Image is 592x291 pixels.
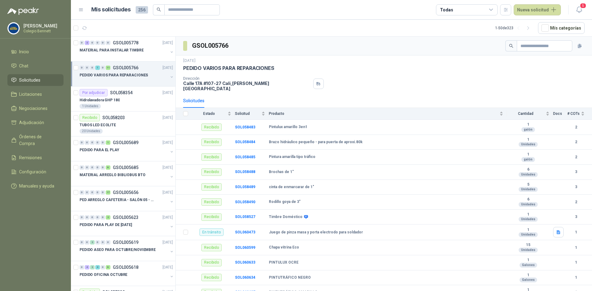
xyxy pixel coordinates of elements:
[80,39,174,59] a: 0 2 0 0 0 0 GSOL005778[DATE] MATERIAL PARA INSTALAR TIMBRE
[101,66,105,70] div: 0
[269,155,315,160] b: Pintura amarilla tipo tráfico
[519,172,538,177] div: Unidades
[519,248,538,253] div: Unidades
[269,200,301,204] b: Rodillo goya de 3"
[235,260,255,265] b: SOL060633
[567,154,585,160] b: 2
[7,117,64,128] a: Adjudicación
[235,215,255,219] a: SOL058527
[269,185,314,190] b: cinta de enmarcarar de 1"
[80,165,84,170] div: 0
[7,88,64,100] a: Licitaciones
[106,66,110,70] div: 11
[538,22,585,34] button: Mís categorías
[201,274,222,281] div: Recibido
[162,240,173,245] p: [DATE]
[106,41,110,45] div: 0
[95,215,100,220] div: 0
[90,215,95,220] div: 0
[80,189,174,208] a: 0 0 0 0 0 17 GSOL005656[DATE] PED ARREGLO CAFETERIA - SALÓN 05 - MATERIAL CARP.
[580,3,586,9] span: 5
[85,66,89,70] div: 0
[101,165,105,170] div: 0
[269,260,298,265] b: PINTULUX OCRE
[80,265,84,269] div: 0
[85,41,89,45] div: 2
[235,170,255,174] a: SOL058488
[80,239,174,258] a: 0 0 2 0 0 0 GSOL005619[DATE] PEDIDO ASEO PARA OCTUBRE/NOVIEMBRE
[507,122,549,127] b: 1
[110,91,133,95] p: SOL058354
[269,125,307,130] b: Pintulux amarillo 3en1
[19,105,47,112] span: Negociaciones
[567,139,585,145] b: 2
[269,108,507,120] th: Producto
[80,72,148,78] p: PEDIDO VARIOS PARA REPARACIONES
[113,265,138,269] p: GSOL005618
[95,66,100,70] div: 1
[183,97,204,104] div: Solicitudes
[567,229,585,235] b: 1
[19,77,40,83] span: Solicitudes
[101,240,105,245] div: 0
[80,147,119,153] p: PEDIDO PARA EL PLAY
[201,123,222,131] div: Recibido
[567,124,585,130] b: 2
[183,58,195,64] p: [DATE]
[19,183,54,189] span: Manuales y ayuda
[183,65,274,71] p: PEDIDO VARIOS PARA REPARACIONES
[80,197,156,203] p: PED ARREGLO CAFETERIA - SALÓN 05 - MATERIAL CARP.
[80,190,84,195] div: 0
[507,167,549,172] b: 6
[80,215,84,220] div: 0
[71,87,175,111] a: Por adjudicarSOL058354[DATE] Hidrolavadora GHP 1801 Unidades
[192,108,235,120] th: Estado
[85,215,89,220] div: 0
[507,273,549,278] b: 1
[80,272,127,278] p: PEDIDO OFICINA OCTUBRE
[269,140,363,145] b: Brazo hidráulico pequeño - para puerta de aproxi.80k
[7,46,64,58] a: Inicio
[183,81,311,91] p: Calle 17A #107-27 Cali , [PERSON_NAME][GEOGRAPHIC_DATA]
[507,212,549,217] b: 1
[106,140,110,145] div: 1
[201,213,222,221] div: Recibido
[201,153,222,161] div: Recibido
[85,140,89,145] div: 0
[162,115,173,121] p: [DATE]
[80,104,101,109] div: 1 Unidades
[80,214,174,233] a: 0 0 0 0 0 2 GSOL005623[DATE] PEDIDO PARA PLAY DE [DATE]
[519,217,538,222] div: Unidades
[509,44,513,48] span: search
[95,41,100,45] div: 0
[567,214,585,220] b: 3
[201,244,222,251] div: Recibido
[235,200,255,204] a: SOL058490
[95,140,100,145] div: 0
[192,111,226,116] span: Estado
[440,6,453,13] div: Todas
[19,63,28,69] span: Chat
[80,247,156,253] p: PEDIDO ASEO PARA OCTUBRE/NOVIEMBRE
[235,140,255,144] a: SOL058484
[85,165,89,170] div: 0
[235,275,255,280] b: SOL060634
[80,172,145,178] p: MATERIAL ARREGLO BIBLIOBUS BTO
[162,165,173,171] p: [DATE]
[8,22,19,34] img: Company Logo
[235,245,255,250] a: SOL060599
[19,133,58,147] span: Órdenes de Compra
[269,170,294,175] b: Brochas de 1"
[101,215,105,220] div: 0
[95,240,100,245] div: 0
[90,165,95,170] div: 0
[507,152,549,157] b: 1
[7,180,64,192] a: Manuales y ayuda
[567,245,585,251] b: 1
[514,4,561,15] button: Nueva solicitud
[80,97,120,103] p: Hidrolavadora GHP 180
[235,230,255,234] a: SOL060473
